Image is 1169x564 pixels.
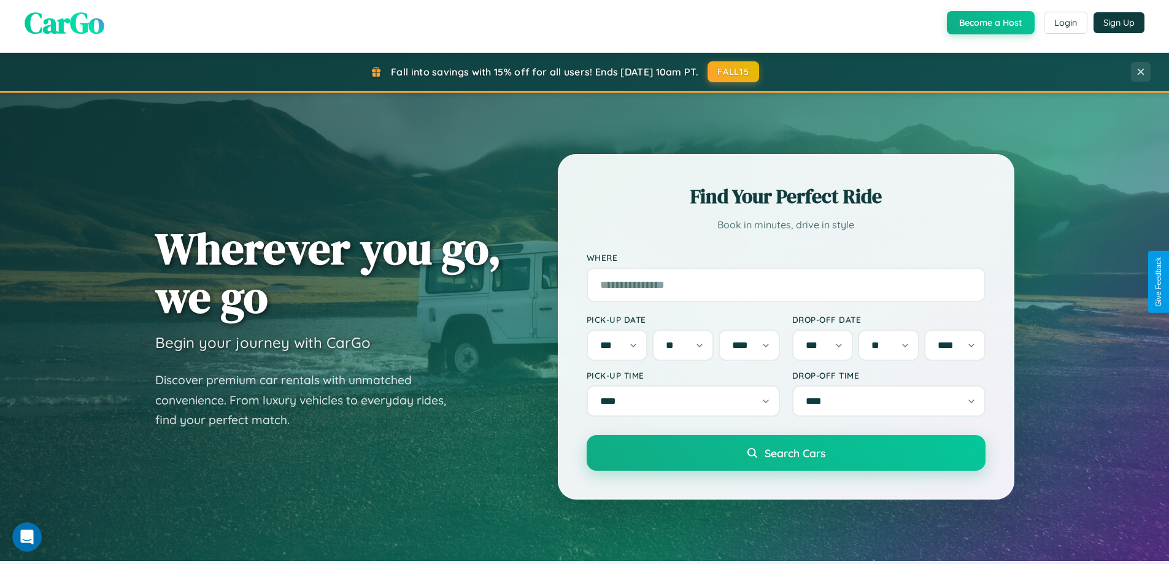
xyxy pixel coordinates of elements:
h1: Wherever you go, we go [155,224,501,321]
button: Become a Host [947,11,1035,34]
iframe: Intercom live chat [12,522,42,552]
h2: Find Your Perfect Ride [587,183,986,210]
p: Discover premium car rentals with unmatched convenience. From luxury vehicles to everyday rides, ... [155,370,462,430]
button: FALL15 [708,61,759,82]
button: Login [1044,12,1087,34]
span: CarGo [25,2,104,43]
span: Fall into savings with 15% off for all users! Ends [DATE] 10am PT. [391,66,698,78]
label: Drop-off Date [792,314,986,325]
button: Search Cars [587,435,986,471]
p: Book in minutes, drive in style [587,216,986,234]
div: Give Feedback [1154,257,1163,307]
h3: Begin your journey with CarGo [155,333,371,352]
label: Pick-up Time [587,370,780,381]
button: Sign Up [1094,12,1144,33]
span: Search Cars [765,446,825,460]
label: Drop-off Time [792,370,986,381]
label: Pick-up Date [587,314,780,325]
label: Where [587,252,986,263]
